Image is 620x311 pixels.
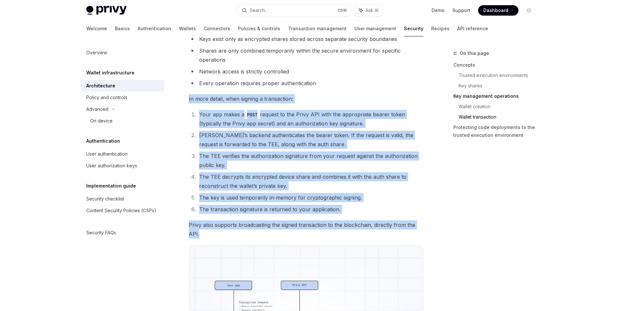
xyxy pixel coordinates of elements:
[237,5,351,16] button: Search...CtrlK
[338,8,347,13] span: Ctrl K
[86,69,134,77] h5: Wallet infrastructure
[365,7,379,14] span: Ask AI
[197,172,423,190] li: The TEE decrypts its encrypted device share and combines it with the auth share to reconstruct th...
[86,21,107,36] a: Welcome
[86,182,136,190] h5: Implementation guide
[404,21,423,36] a: Security
[197,110,423,128] li: Your app makes a request to the Privy API with the appropriate bearer token (typically the Privy ...
[86,137,120,145] h5: Authentication
[459,70,539,81] a: Trusted execution environments
[81,205,164,216] a: Content Security Policies (CSPs)
[189,34,423,44] li: Keys exist only as encrypted shares stored across separate security boundaries
[179,21,196,36] a: Wallets
[115,21,130,36] a: Basics
[189,46,423,64] li: Shares are only combined temporarily within the secure environment for specific operations
[81,115,164,127] a: On device
[189,79,423,88] li: Every operation requires proper authentication
[81,227,164,239] a: Security FAQs
[189,94,423,103] span: In more detail, when signing a transaction:
[81,160,164,172] a: User authorization keys
[81,92,164,103] a: Policy and controls
[86,94,127,101] div: Policy and controls
[86,6,127,15] img: light logo
[457,21,488,36] a: API reference
[81,47,164,58] a: Overview
[138,21,171,36] a: Authentication
[524,5,534,16] button: Toggle dark mode
[90,117,113,125] div: On device
[460,49,489,57] span: On this page
[250,6,268,14] div: Search...
[197,151,423,170] li: The TEE verifies the authorization signature from your request against the authorization public key.
[197,131,423,149] li: [PERSON_NAME]’s backend authenticates the bearer token. If the request is valid, the request is f...
[86,49,107,57] div: Overview
[459,112,539,122] a: Wallet transaction
[478,5,518,16] a: Dashboard
[86,229,116,237] div: Security FAQs
[86,82,115,90] div: Architecture
[86,195,124,203] div: Security checklist
[86,162,137,170] div: User authorization keys
[81,80,164,92] a: Architecture
[431,21,449,36] a: Recipes
[432,7,445,14] a: Demo
[459,101,539,112] a: Wallet creation
[244,111,260,118] code: POST
[483,7,508,14] span: Dashboard
[238,21,280,36] a: Policies & controls
[459,81,539,91] a: Key shares
[86,150,128,158] div: User authentication
[354,5,383,16] button: Ask AI
[204,21,230,36] a: Connectors
[453,122,539,140] a: Protecting code deployments to the trusted execution environment
[81,193,164,205] a: Security checklist
[189,220,423,239] span: Privy also supports broadcasting the signed transaction to the blockchain, directly from the API.
[453,60,539,70] a: Concepts
[197,193,423,202] li: The key is used temporarily in-memory for cryptographic signing.
[453,91,539,101] a: Key management operations
[354,21,396,36] a: User management
[81,148,164,160] a: User authentication
[189,67,423,76] li: Network access is strictly controlled
[86,105,108,113] div: Advanced
[452,7,470,14] a: Support
[86,207,156,214] div: Content Security Policies (CSPs)
[197,205,423,214] li: The transaction signature is returned to your application.
[288,21,347,36] a: Transaction management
